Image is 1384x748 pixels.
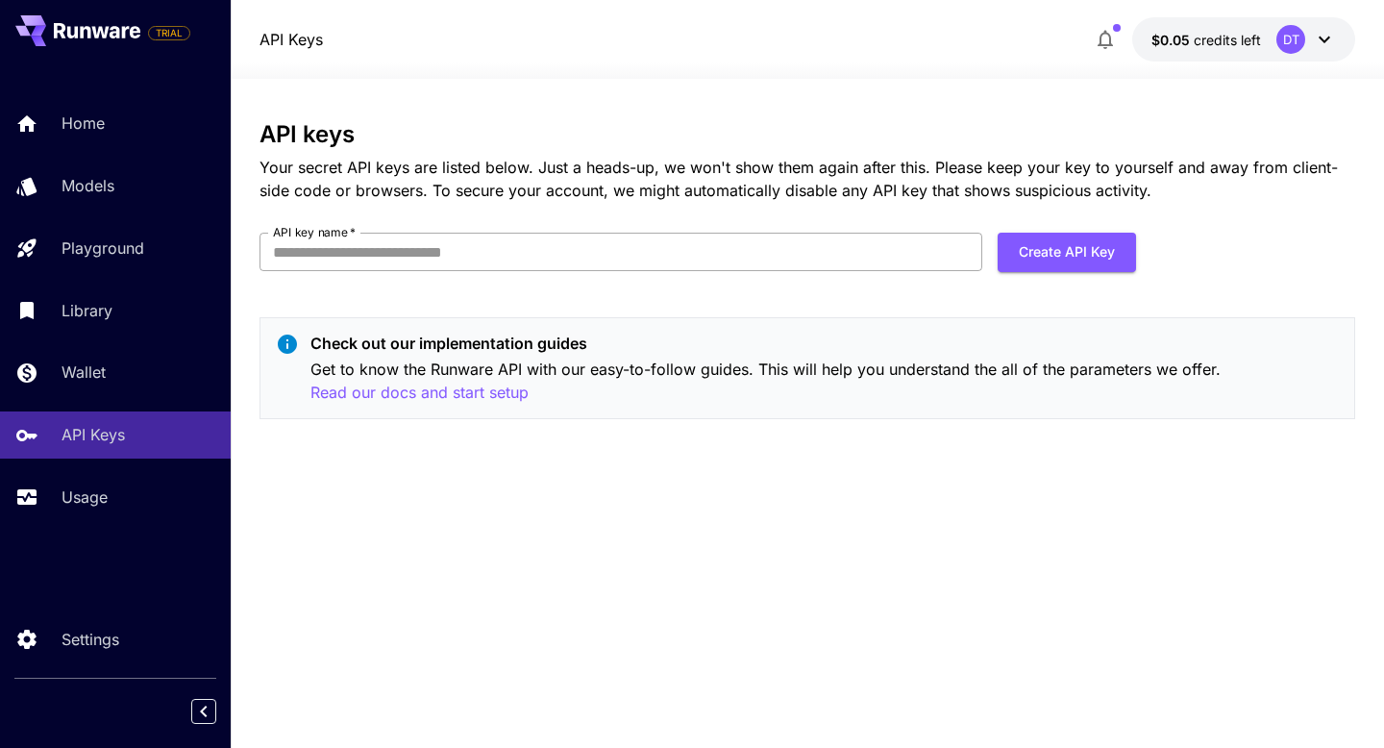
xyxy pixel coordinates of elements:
div: $0.05 [1151,30,1261,50]
p: Check out our implementation guides [310,332,1339,355]
span: $0.05 [1151,32,1194,48]
h3: API keys [259,121,1355,148]
button: $0.05DT [1132,17,1355,62]
p: Get to know the Runware API with our easy-to-follow guides. This will help you understand the all... [310,358,1339,405]
a: API Keys [259,28,323,51]
div: DT [1276,25,1305,54]
nav: breadcrumb [259,28,323,51]
p: Playground [62,237,144,260]
p: Settings [62,628,119,651]
span: TRIAL [149,26,189,40]
p: Usage [62,486,108,509]
p: Home [62,112,105,135]
p: Models [62,174,114,197]
p: API Keys [62,423,125,446]
button: Create API Key [998,233,1136,272]
p: Wallet [62,361,106,384]
span: Add your payment card to enable full platform functionality. [148,21,190,44]
span: credits left [1194,32,1261,48]
button: Read our docs and start setup [310,381,529,405]
label: API key name [273,224,356,240]
p: Library [62,299,112,322]
div: Collapse sidebar [206,694,231,729]
p: Your secret API keys are listed below. Just a heads-up, we won't show them again after this. Plea... [259,156,1355,202]
button: Collapse sidebar [191,699,216,724]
